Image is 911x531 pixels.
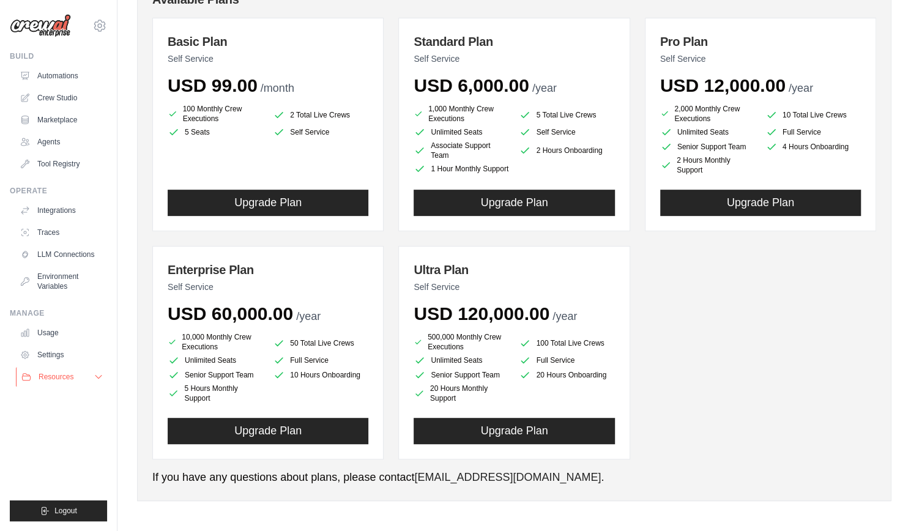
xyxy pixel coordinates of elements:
[168,354,263,366] li: Unlimited Seats
[15,201,107,220] a: Integrations
[168,190,368,216] button: Upgrade Plan
[519,106,614,124] li: 5 Total Live Crews
[10,500,107,521] button: Logout
[168,261,368,278] h3: Enterprise Plan
[414,384,509,403] li: 20 Hours Monthly Support
[273,126,368,138] li: Self Service
[10,308,107,318] div: Manage
[15,223,107,242] a: Traces
[168,53,368,65] p: Self Service
[414,141,509,160] li: Associate Support Team
[519,354,614,366] li: Full Service
[273,369,368,381] li: 10 Hours Onboarding
[414,33,614,50] h3: Standard Plan
[168,126,263,138] li: 5 Seats
[168,418,368,444] button: Upgrade Plan
[765,126,861,138] li: Full Service
[15,110,107,130] a: Marketplace
[414,332,509,352] li: 500,000 Monthly Crew Executions
[15,267,107,296] a: Environment Variables
[414,163,509,175] li: 1 Hour Monthly Support
[660,190,861,216] button: Upgrade Plan
[168,281,368,293] p: Self Service
[15,66,107,86] a: Automations
[15,132,107,152] a: Agents
[168,75,258,95] span: USD 99.00
[15,88,107,108] a: Crew Studio
[16,367,108,387] button: Resources
[168,104,263,124] li: 100 Monthly Crew Executions
[660,33,861,50] h3: Pro Plan
[10,14,71,37] img: Logo
[414,281,614,293] p: Self Service
[414,104,509,124] li: 1,000 Monthly Crew Executions
[168,303,293,324] span: USD 60,000.00
[850,472,911,531] iframe: Chat Widget
[660,75,786,95] span: USD 12,000.00
[519,369,614,381] li: 20 Hours Onboarding
[168,332,263,352] li: 10,000 Monthly Crew Executions
[168,369,263,381] li: Senior Support Team
[765,141,861,153] li: 4 Hours Onboarding
[296,310,321,322] span: /year
[660,126,756,138] li: Unlimited Seats
[15,323,107,343] a: Usage
[414,190,614,216] button: Upgrade Plan
[660,53,861,65] p: Self Service
[414,261,614,278] h3: Ultra Plan
[660,141,756,153] li: Senior Support Team
[414,75,529,95] span: USD 6,000.00
[552,310,577,322] span: /year
[15,345,107,365] a: Settings
[273,335,368,352] li: 50 Total Live Crews
[519,126,614,138] li: Self Service
[168,384,263,403] li: 5 Hours Monthly Support
[15,245,107,264] a: LLM Connections
[39,372,73,382] span: Resources
[414,126,509,138] li: Unlimited Seats
[54,506,77,516] span: Logout
[414,418,614,444] button: Upgrade Plan
[660,104,756,124] li: 2,000 Monthly Crew Executions
[789,82,813,94] span: /year
[519,335,614,352] li: 100 Total Live Crews
[414,303,549,324] span: USD 120,000.00
[414,354,509,366] li: Unlimited Seats
[168,33,368,50] h3: Basic Plan
[532,82,557,94] span: /year
[414,369,509,381] li: Senior Support Team
[152,469,876,486] p: If you have any questions about plans, please contact .
[15,154,107,174] a: Tool Registry
[273,106,368,124] li: 2 Total Live Crews
[414,471,601,483] a: [EMAIL_ADDRESS][DOMAIN_NAME]
[660,155,756,175] li: 2 Hours Monthly Support
[273,354,368,366] li: Full Service
[261,82,294,94] span: /month
[414,53,614,65] p: Self Service
[10,186,107,196] div: Operate
[765,106,861,124] li: 10 Total Live Crews
[519,141,614,160] li: 2 Hours Onboarding
[10,51,107,61] div: Build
